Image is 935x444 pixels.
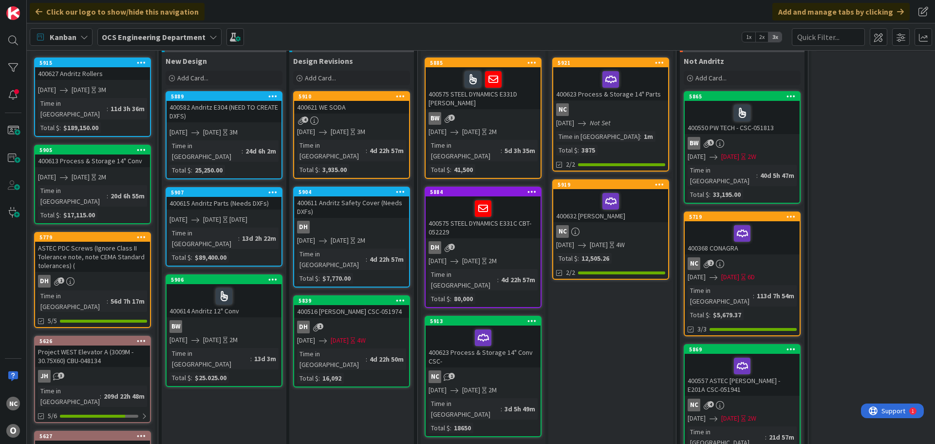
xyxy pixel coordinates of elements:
div: JH [35,370,150,383]
span: [DATE] [462,127,480,137]
span: : [191,372,192,383]
div: $189,150.00 [61,122,101,133]
div: NC [685,257,800,270]
div: 5915 [35,58,150,67]
span: [DATE] [203,214,221,225]
i: Not Set [590,118,611,127]
div: 2M [357,235,365,246]
div: $5,679.37 [711,309,744,320]
span: Add Card... [177,74,208,82]
div: BW [169,320,182,333]
span: [DATE] [297,335,315,346]
div: 40d 5h 47m [758,170,797,181]
div: 2W [748,152,756,162]
span: [DATE] [462,385,480,395]
div: Total $ [169,165,191,175]
div: 16,092 [320,373,344,384]
div: ASTEC PDC Screws (Ignore Class II Tolerance note, note CEMA Standard tolerances) ( [35,242,150,272]
div: 5719 [685,212,800,221]
div: 33,195.00 [711,189,743,200]
span: 3 [58,372,64,379]
span: [DATE] [203,127,221,137]
span: : [318,273,320,284]
span: [DATE] [429,385,447,395]
div: Time in [GEOGRAPHIC_DATA] [688,285,753,307]
div: 13d 2h 22m [240,233,279,244]
span: 2 [449,244,455,250]
div: 400623 Process & Storage 14" Parts [553,67,668,100]
a: 5884400575 STEEL DYNAMICS E331C CBT-052229DH[DATE][DATE]2MTime in [GEOGRAPHIC_DATA]:4d 22h 57mTot... [425,187,542,308]
div: 56d 7h 17m [108,296,147,307]
a: 5921400623 Process & Storage 14" PartsNC[DATE]Not SetTime in [GEOGRAPHIC_DATA]:1mTotal $:38752/2 [552,58,669,172]
div: 80,000 [451,293,475,304]
div: 3,935.00 [320,164,349,175]
div: 5921 [553,58,668,67]
div: NC [556,103,569,116]
span: [DATE] [721,272,739,282]
div: 5839 [299,297,409,304]
div: 5910400621 WE SODA [294,92,409,114]
span: 3 [449,115,455,121]
span: : [578,253,579,264]
div: 5915 [39,59,150,66]
div: 6D [748,272,755,282]
div: 400623 Process & Storage 14" Conv CSC- [426,326,541,367]
a: 5865400550 PW TECH - CSC-051813BW[DATE][DATE]2WTime in [GEOGRAPHIC_DATA]:40d 5h 47mTotal $:33,195.00 [684,91,801,204]
span: [DATE] [590,240,608,250]
span: : [59,122,61,133]
a: 5889400582 Andritz E304 (NEED TO CREATE DXFS)[DATE][DATE]3MTime in [GEOGRAPHIC_DATA]:24d 6h 2mTot... [166,91,282,179]
span: [DATE] [169,335,187,345]
span: : [640,131,641,142]
div: 13d 3m [252,353,279,364]
div: 5889400582 Andritz E304 (NEED TO CREATE DXFS) [167,92,281,122]
img: Visit kanbanzone.com [6,6,20,20]
span: 1 [58,277,64,284]
span: [DATE] [429,256,447,266]
span: 5 [708,139,714,146]
a: 5626Project WEST Elevator A (3009M - 30.75X60) CBU-048134JHTime in [GEOGRAPHIC_DATA]:209d 22h 48m5/6 [34,336,151,423]
div: Add and manage tabs by clicking [772,3,910,20]
div: JH [38,370,51,383]
div: 5779 [35,233,150,242]
div: 5919 [558,181,668,188]
div: DH [297,321,310,333]
span: : [765,432,767,443]
div: 5913400623 Process & Storage 14" Conv CSC- [426,317,541,367]
div: 400516 [PERSON_NAME] CSC-051974 [294,305,409,318]
div: 5865 [689,93,800,100]
div: Total $ [556,145,578,155]
span: [DATE] [688,272,706,282]
span: 3x [768,32,782,42]
div: DH [35,275,150,288]
div: 25,250.00 [192,165,225,175]
div: 400621 WE SODA [294,101,409,114]
div: 5905 [39,147,150,154]
div: Total $ [297,373,318,384]
a: 5904400611 Andritz Safety Cover (Needs DXFs)DH[DATE][DATE]2MTime in [GEOGRAPHIC_DATA]:4d 22h 57mT... [293,187,410,288]
a: 5839400516 [PERSON_NAME] CSC-051974DH[DATE][DATE]4WTime in [GEOGRAPHIC_DATA]:4d 22h 50mTotal $:16... [293,295,410,387]
div: 400632 [PERSON_NAME] [553,189,668,222]
span: : [366,254,367,265]
span: Not Andritz [684,56,724,66]
span: [DATE] [331,127,349,137]
span: : [709,309,711,320]
div: 5921400623 Process & Storage 14" Parts [553,58,668,100]
div: Click our logo to show/hide this navigation [30,3,205,20]
div: 5719400368 CONAGRA [685,212,800,254]
div: $7,770.00 [320,273,353,284]
a: 5719400368 CONAGRANC[DATE][DATE]6DTime in [GEOGRAPHIC_DATA]:113d 7h 54mTotal $:$5,679.373/3 [684,212,801,336]
div: 5865400550 PW TECH - CSC-051813 [685,92,800,134]
div: BW [167,320,281,333]
b: OCS Engineering Department [102,32,206,42]
div: 1 [51,4,53,12]
div: 41,500 [451,164,475,175]
div: NC [6,397,20,410]
div: 4W [357,335,366,346]
a: 5885400575 STEEL DYNAMICS E331D [PERSON_NAME]BW[DATE][DATE]2MTime in [GEOGRAPHIC_DATA]:5d 3h 35mT... [425,58,542,179]
div: 2M [98,172,106,182]
a: 5907400615 Andritz Parts (Needs DXFs)[DATE][DATE][DATE]Time in [GEOGRAPHIC_DATA]:13d 2h 22mTotal ... [166,187,282,267]
div: Time in [GEOGRAPHIC_DATA] [429,269,497,290]
span: [DATE] [429,127,447,137]
div: 3M [98,85,106,95]
div: $25.025.00 [192,372,229,383]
